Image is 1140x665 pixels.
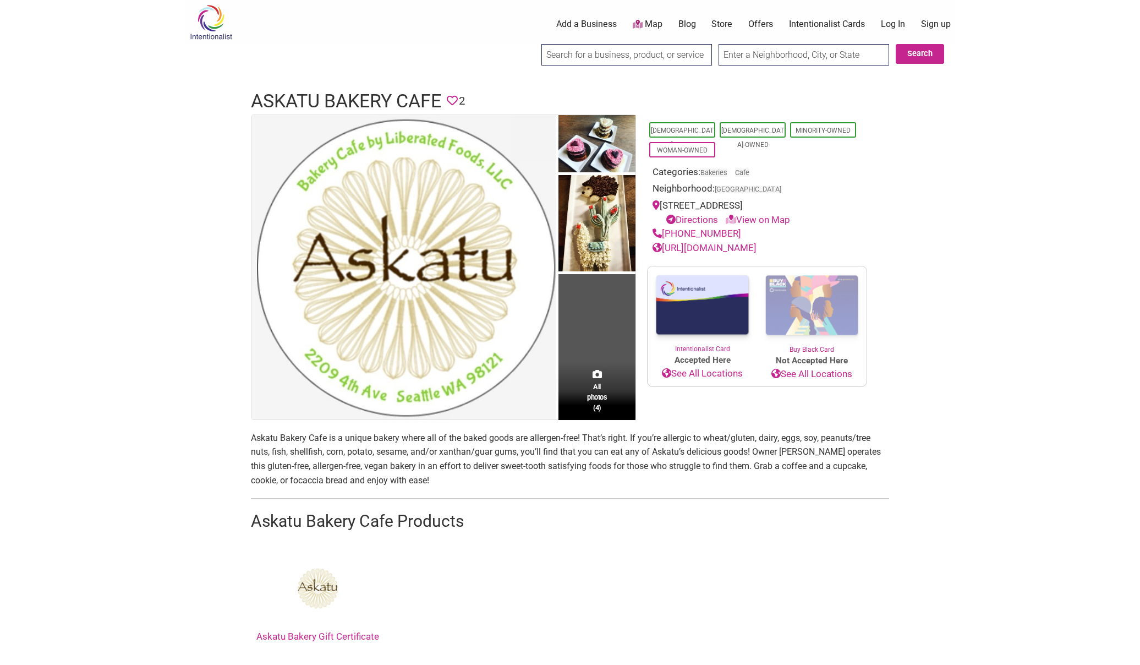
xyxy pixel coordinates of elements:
div: Categories: [653,165,862,182]
a: See All Locations [757,367,867,381]
span: All photos (4) [587,381,607,413]
p: Askatu Bakery Cafe is a unique bakery where all of the baked goods are allergen-free! That’s righ... [251,431,889,487]
a: Intentionalist Card [648,266,757,354]
a: [PHONE_NUMBER] [653,228,741,239]
a: Woman-Owned [657,146,708,154]
span: 2 [459,92,465,110]
a: Minority-Owned [796,127,851,134]
a: Map [633,18,662,31]
a: Blog [678,18,696,30]
input: Enter a Neighborhood, City, or State [719,44,889,66]
a: Askatu Bakery Gift Certificate [256,547,379,642]
img: Intentionalist Card [648,266,757,344]
button: Search [896,44,944,64]
div: [STREET_ADDRESS] [653,199,862,227]
h2: Askatu Bakery Cafe Products [251,510,889,533]
a: Buy Black Card [757,266,867,355]
a: [URL][DOMAIN_NAME] [653,242,757,253]
img: Intentionalist [185,4,237,40]
a: Directions [666,214,718,225]
h1: Askatu Bakery Cafe [251,88,441,115]
span: Not Accepted Here [757,355,867,367]
a: Add a Business [556,18,617,30]
a: Bakeries [700,168,727,177]
a: Log In [881,18,905,30]
a: View on Map [726,214,790,225]
div: Neighborhood: [653,182,862,199]
img: Askatu Bakery Cafe [558,175,635,274]
img: Askatu Bakery Cafe [558,115,635,176]
a: Sign up [921,18,951,30]
img: Buy Black Card [757,266,867,345]
a: Offers [748,18,773,30]
a: [DEMOGRAPHIC_DATA]-Owned [651,127,714,149]
a: See All Locations [648,367,757,381]
img: Askatu Bakery Cafe [251,115,556,419]
a: [DEMOGRAPHIC_DATA]-Owned [721,127,784,149]
input: Search for a business, product, or service [541,44,712,66]
span: [GEOGRAPHIC_DATA] [715,186,781,193]
span: You must be logged in to save favorites. [447,92,458,110]
a: Intentionalist Cards [789,18,865,30]
span: Accepted Here [648,354,757,367]
a: Store [711,18,732,30]
a: Cafe [735,168,749,177]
